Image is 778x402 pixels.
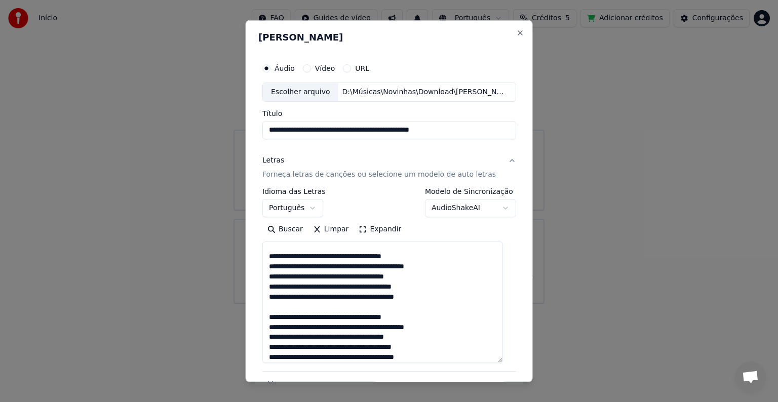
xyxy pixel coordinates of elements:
[315,65,335,72] label: Vídeo
[338,87,510,97] div: D:\Músicas\Novinhas\Download\[PERSON_NAME], Grupo Vozes do Campo - Bandeira Gaúcha.mp3
[262,188,326,195] label: Idioma das Letras
[262,147,516,188] button: LetrasForneça letras de canções ou selecione um modelo de auto letras
[275,65,295,72] label: Áudio
[262,221,308,237] button: Buscar
[258,33,520,42] h2: [PERSON_NAME]
[354,221,406,237] button: Expandir
[262,110,516,117] label: Título
[263,83,338,101] div: Escolher arquivo
[355,65,369,72] label: URL
[262,155,284,166] div: Letras
[262,188,516,371] div: LetrasForneça letras de canções ou selecione um modelo de auto letras
[307,221,354,237] button: Limpar
[262,170,496,180] p: Forneça letras de canções ou selecione um modelo de auto letras
[424,188,516,195] label: Modelo de Sincronização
